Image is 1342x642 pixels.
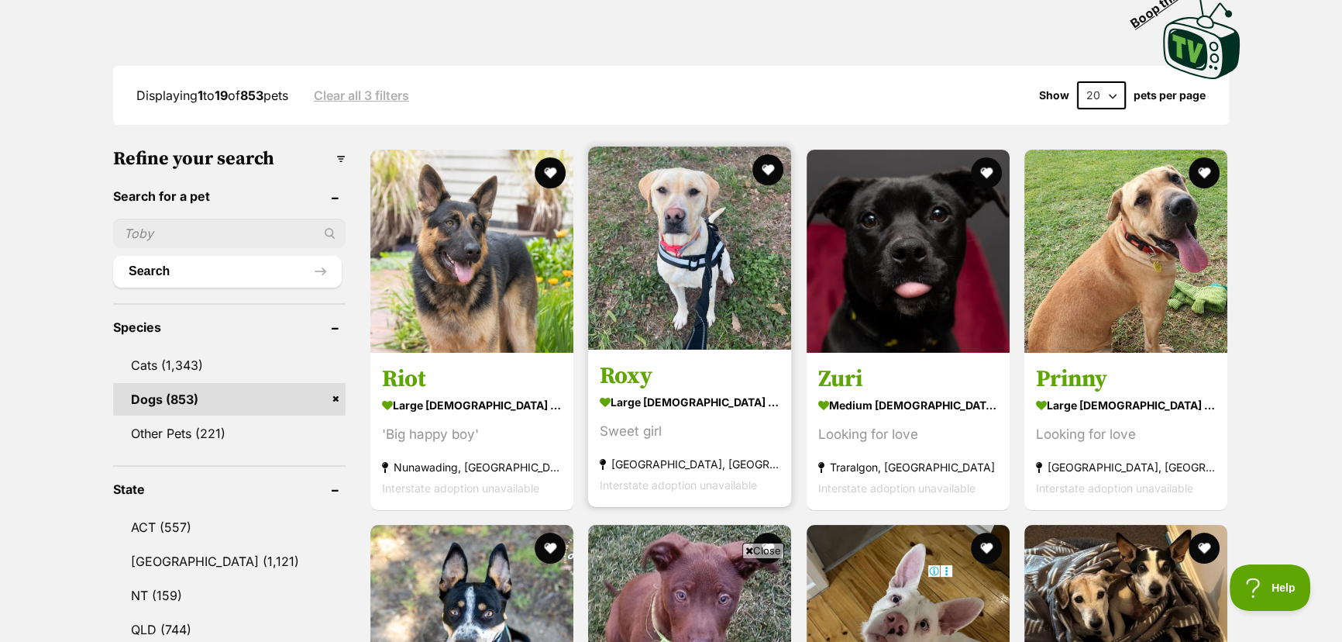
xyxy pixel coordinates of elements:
strong: 1 [198,88,203,103]
a: Zuri medium [DEMOGRAPHIC_DATA] Dog Looking for love Traralgon, [GEOGRAPHIC_DATA] Interstate adopt... [807,353,1010,510]
strong: large [DEMOGRAPHIC_DATA] Dog [600,391,779,413]
button: favourite [971,157,1002,188]
a: Prinny large [DEMOGRAPHIC_DATA] Dog Looking for love [GEOGRAPHIC_DATA], [GEOGRAPHIC_DATA] Interst... [1024,353,1227,510]
a: Clear all 3 filters [314,88,409,102]
div: Looking for love [1036,424,1216,445]
strong: [GEOGRAPHIC_DATA], [GEOGRAPHIC_DATA] [600,454,779,475]
a: Dogs (853) [113,383,346,416]
button: favourite [535,533,566,564]
h3: Prinny [1036,364,1216,394]
strong: large [DEMOGRAPHIC_DATA] Dog [382,394,562,416]
span: Interstate adoption unavailable [1036,481,1193,495]
strong: large [DEMOGRAPHIC_DATA] Dog [1036,394,1216,416]
img: Prinny - Shar Pei Dog [1024,150,1227,353]
h3: Zuri [818,364,998,394]
button: favourite [753,533,784,564]
button: Search [113,256,342,287]
span: Displaying to of pets [136,88,288,103]
input: Toby [113,219,346,248]
img: Zuri - Staffordshire Bull Terrier Dog [807,150,1010,353]
a: ACT (557) [113,511,346,544]
button: favourite [753,154,784,185]
h3: Riot [382,364,562,394]
a: Other Pets (221) [113,417,346,450]
div: 'Big happy boy' [382,424,562,445]
h3: Refine your search [113,148,346,170]
div: Looking for love [818,424,998,445]
button: favourite [1189,533,1220,564]
button: favourite [535,157,566,188]
h3: Roxy [600,361,779,391]
strong: [GEOGRAPHIC_DATA], [GEOGRAPHIC_DATA] [1036,457,1216,478]
img: Roxy - Labrador Retriever Dog [588,147,791,350]
span: Show [1039,89,1069,102]
iframe: Help Scout Beacon - Open [1230,564,1311,611]
button: favourite [971,533,1002,564]
header: Species [113,320,346,334]
a: [GEOGRAPHIC_DATA] (1,121) [113,545,346,578]
strong: medium [DEMOGRAPHIC_DATA] Dog [818,394,998,416]
img: Riot - German Shepherd Dog [370,150,573,353]
iframe: Advertisement [389,564,953,634]
span: Interstate adoption unavailable [818,481,976,495]
button: favourite [1189,157,1220,188]
strong: Nunawading, [GEOGRAPHIC_DATA] [382,457,562,478]
header: Search for a pet [113,189,346,203]
strong: 853 [240,88,263,103]
strong: Traralgon, [GEOGRAPHIC_DATA] [818,457,998,478]
header: State [113,482,346,496]
span: Interstate adoption unavailable [600,478,757,492]
a: NT (159) [113,579,346,612]
strong: 19 [215,88,228,103]
a: Riot large [DEMOGRAPHIC_DATA] Dog 'Big happy boy' Nunawading, [GEOGRAPHIC_DATA] Interstate adopti... [370,353,573,510]
a: Roxy large [DEMOGRAPHIC_DATA] Dog Sweet girl [GEOGRAPHIC_DATA], [GEOGRAPHIC_DATA] Interstate adop... [588,350,791,507]
label: pets per page [1134,89,1206,102]
span: Interstate adoption unavailable [382,481,539,495]
a: Cats (1,343) [113,349,346,381]
div: Sweet girl [600,421,779,442]
span: Close [742,543,784,558]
